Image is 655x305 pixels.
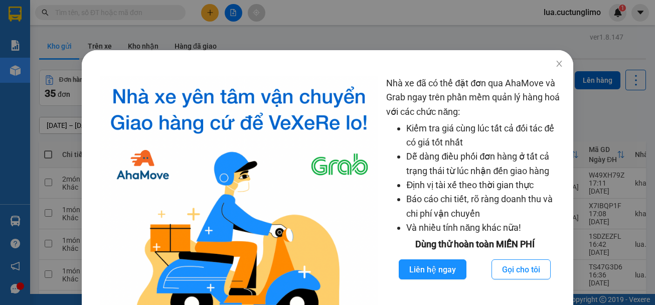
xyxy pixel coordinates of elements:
div: Dùng thử hoàn toàn MIỄN PHÍ [386,237,563,251]
li: Dễ dàng điều phối đơn hàng ở tất cả trạng thái từ lúc nhận đến giao hàng [406,149,563,178]
span: close [555,60,563,68]
li: Kiểm tra giá cùng lúc tất cả đối tác để có giá tốt nhất [406,121,563,150]
button: Gọi cho tôi [492,259,551,279]
span: Liên hệ ngay [409,263,456,276]
span: Gọi cho tôi [502,263,540,276]
li: Báo cáo chi tiết, rõ ràng doanh thu và chi phí vận chuyển [406,192,563,221]
button: Close [545,50,573,78]
button: Liên hệ ngay [399,259,466,279]
li: Định vị tài xế theo thời gian thực [406,178,563,192]
li: Và nhiều tính năng khác nữa! [406,221,563,235]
